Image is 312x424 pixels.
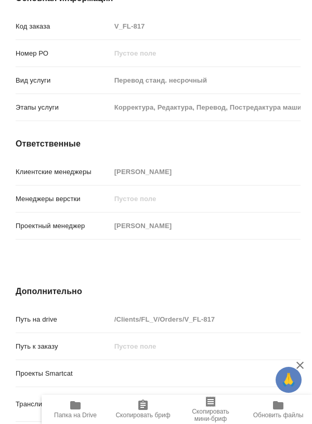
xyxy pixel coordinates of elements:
[280,369,297,391] span: 🙏
[111,19,301,34] input: Пустое поле
[16,341,111,352] p: Путь к заказу
[111,191,301,206] input: Пустое поле
[16,194,111,204] p: Менеджеры верстки
[111,100,301,115] input: Пустое поле
[16,399,111,409] p: Транслитерация названий
[111,46,301,61] input: Пустое поле
[276,367,302,393] button: 🙏
[16,314,111,325] p: Путь на drive
[16,221,111,231] p: Проектный менеджер
[16,138,301,150] h4: Ответственные
[109,395,177,424] button: Скопировать бриф
[16,102,111,113] p: Этапы услуги
[16,21,111,32] p: Код заказа
[54,412,97,419] span: Папка на Drive
[111,164,301,179] input: Пустое поле
[16,48,111,59] p: Номер РО
[244,395,312,424] button: Обновить файлы
[111,218,301,233] input: Пустое поле
[42,395,109,424] button: Папка на Drive
[16,75,111,86] p: Вид услуги
[183,408,238,422] span: Скопировать мини-бриф
[115,412,170,419] span: Скопировать бриф
[16,368,111,379] p: Проекты Smartcat
[111,339,301,354] input: Пустое поле
[111,312,301,327] input: Пустое поле
[177,395,244,424] button: Скопировать мини-бриф
[16,285,301,298] h4: Дополнительно
[253,412,304,419] span: Обновить файлы
[16,167,111,177] p: Клиентские менеджеры
[111,73,301,88] input: Пустое поле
